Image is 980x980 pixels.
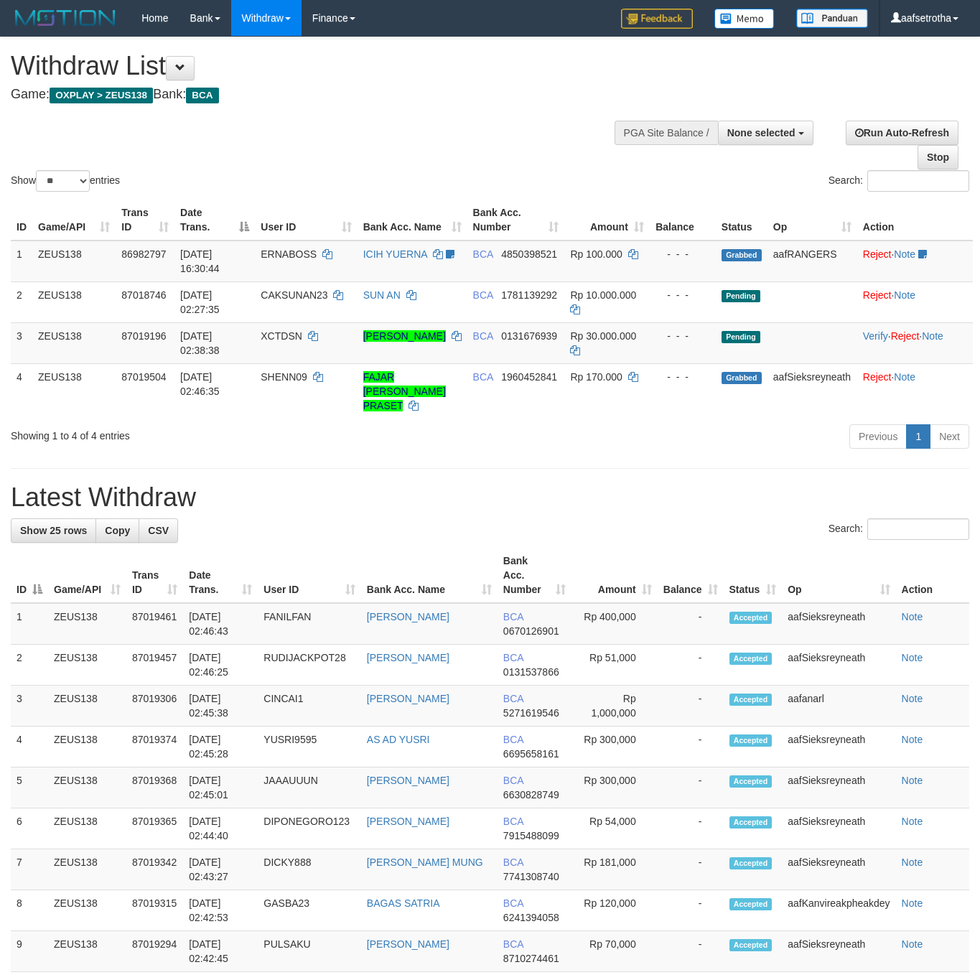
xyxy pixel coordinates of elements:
th: Trans ID: activate to sort column ascending [116,200,174,241]
span: Accepted [729,734,773,747]
td: aafanarl [782,686,895,727]
span: BCA [503,652,523,663]
a: SUN AN [363,289,401,301]
a: Note [894,248,915,260]
span: Copy 4850398521 to clipboard [501,248,557,260]
span: BCA [503,816,523,827]
span: Accepted [729,775,773,788]
a: AS AD YUSRI [367,734,430,745]
span: Accepted [729,857,773,869]
a: Note [922,330,943,342]
span: BCA [503,897,523,909]
span: BCA [503,611,523,622]
h4: Game: Bank: [11,88,639,102]
td: aafSieksreyneath [782,808,895,849]
td: 2 [11,281,32,322]
td: 87019368 [126,767,183,808]
td: Rp 181,000 [571,849,658,890]
td: · [857,281,973,322]
span: Rp 10.000.000 [570,289,636,301]
span: 87019196 [121,330,166,342]
span: BCA [503,775,523,786]
span: BCA [503,734,523,745]
td: - [658,727,724,767]
a: Reject [863,371,892,383]
td: ZEUS138 [48,808,126,849]
span: Copy 1960452841 to clipboard [501,371,557,383]
span: Pending [722,290,760,302]
img: MOTION_logo.png [11,7,120,29]
span: Copy 6241394058 to clipboard [503,912,559,923]
td: [DATE] 02:46:25 [183,645,258,686]
td: aafSieksreyneath [782,645,895,686]
span: Rp 30.000.000 [570,330,636,342]
td: ZEUS138 [48,890,126,931]
td: 7 [11,849,48,890]
div: - - - [655,288,710,302]
a: ICIH YUERNA [363,248,427,260]
div: Showing 1 to 4 of 4 entries [11,423,398,443]
a: [PERSON_NAME] [367,652,449,663]
td: - [658,645,724,686]
td: aafSieksreyneath [782,727,895,767]
a: [PERSON_NAME] [367,693,449,704]
th: ID: activate to sort column descending [11,548,48,603]
td: - [658,849,724,890]
a: Note [894,371,915,383]
span: Accepted [729,653,773,665]
span: BCA [473,371,493,383]
td: 87019457 [126,645,183,686]
td: Rp 120,000 [571,890,658,931]
span: Copy 7741308740 to clipboard [503,871,559,882]
td: [DATE] 02:43:27 [183,849,258,890]
label: Search: [829,518,969,540]
a: Note [902,734,923,745]
th: ID [11,200,32,241]
td: 87019306 [126,686,183,727]
a: Show 25 rows [11,518,96,543]
span: Copy 5271619546 to clipboard [503,707,559,719]
span: Accepted [729,898,773,910]
td: Rp 1,000,000 [571,686,658,727]
span: BCA [473,330,493,342]
h1: Latest Withdraw [11,483,969,512]
td: [DATE] 02:45:28 [183,727,258,767]
td: ZEUS138 [48,645,126,686]
td: [DATE] 02:46:43 [183,603,258,645]
a: Note [902,652,923,663]
span: [DATE] 02:27:35 [180,289,220,315]
td: aafSieksreyneath [782,849,895,890]
span: Copy [105,525,130,536]
td: Rp 300,000 [571,727,658,767]
td: - [658,603,724,645]
td: CINCAI1 [258,686,361,727]
td: 2 [11,645,48,686]
td: - [658,931,724,972]
a: BAGAS SATRIA [367,897,440,909]
td: 87019342 [126,849,183,890]
span: Show 25 rows [20,525,87,536]
div: - - - [655,329,710,343]
a: Note [902,897,923,909]
span: Copy 0670126901 to clipboard [503,625,559,637]
span: Accepted [729,612,773,624]
td: 87019461 [126,603,183,645]
td: aafSieksreyneath [782,603,895,645]
label: Search: [829,170,969,192]
th: Amount: activate to sort column ascending [564,200,649,241]
th: Bank Acc. Name: activate to sort column ascending [358,200,467,241]
td: 3 [11,686,48,727]
span: XCTDSN [261,330,302,342]
td: - [658,686,724,727]
td: 3 [11,322,32,363]
td: aafSieksreyneath [767,363,857,419]
th: Status [716,200,767,241]
th: Amount: activate to sort column ascending [571,548,658,603]
span: Accepted [729,816,773,829]
td: aafSieksreyneath [782,767,895,808]
td: ZEUS138 [32,281,116,322]
span: Copy 8710274461 to clipboard [503,953,559,964]
td: - [658,767,724,808]
span: 87018746 [121,289,166,301]
img: panduan.png [796,9,868,28]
